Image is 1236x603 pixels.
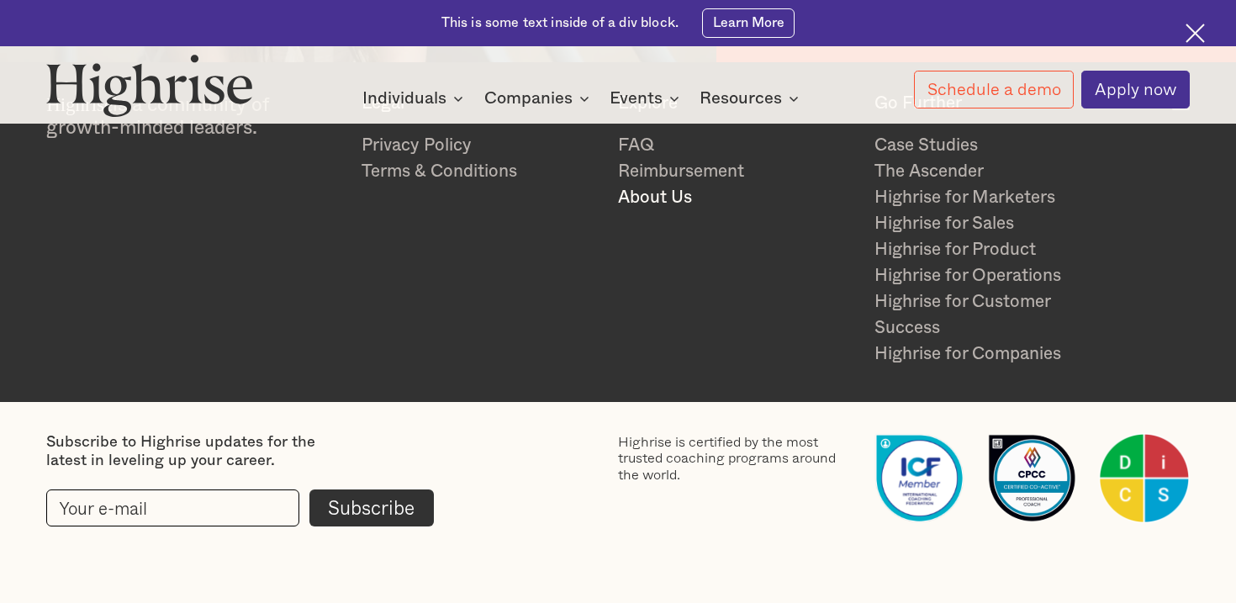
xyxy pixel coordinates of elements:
[309,489,435,526] input: Subscribe
[441,14,679,33] div: This is some text inside of a div block.
[1186,24,1205,43] img: Cross icon
[362,88,468,108] div: Individuals
[874,184,1112,210] a: Highrise for Marketers
[700,88,782,108] div: Resources
[362,88,446,108] div: Individuals
[46,489,299,526] input: Your e-mail
[362,158,599,184] a: Terms & Conditions
[618,132,855,158] a: FAQ
[46,54,253,116] img: Highrise logo
[362,132,599,158] a: Privacy Policy
[46,433,356,470] div: Subscribe to Highrise updates for the latest in leveling up your career.
[484,88,573,108] div: Companies
[700,88,804,108] div: Resources
[874,262,1112,288] a: Highrise for Operations
[874,158,1112,184] a: The Ascender
[702,8,795,38] a: Learn More
[618,184,855,210] a: About Us
[874,132,1112,158] a: Case Studies
[1081,71,1190,108] a: Apply now
[618,158,855,184] a: Reimbursement
[610,88,684,108] div: Events
[874,288,1112,341] a: Highrise for Customer Success
[874,236,1112,262] a: Highrise for Product
[914,71,1074,108] a: Schedule a demo
[610,88,663,108] div: Events
[484,88,594,108] div: Companies
[874,210,1112,236] a: Highrise for Sales
[618,433,855,483] div: Highrise is certified by the most trusted coaching programs around the world.
[874,341,1112,367] a: Highrise for Companies
[46,489,434,526] form: current-footer-subscribe-form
